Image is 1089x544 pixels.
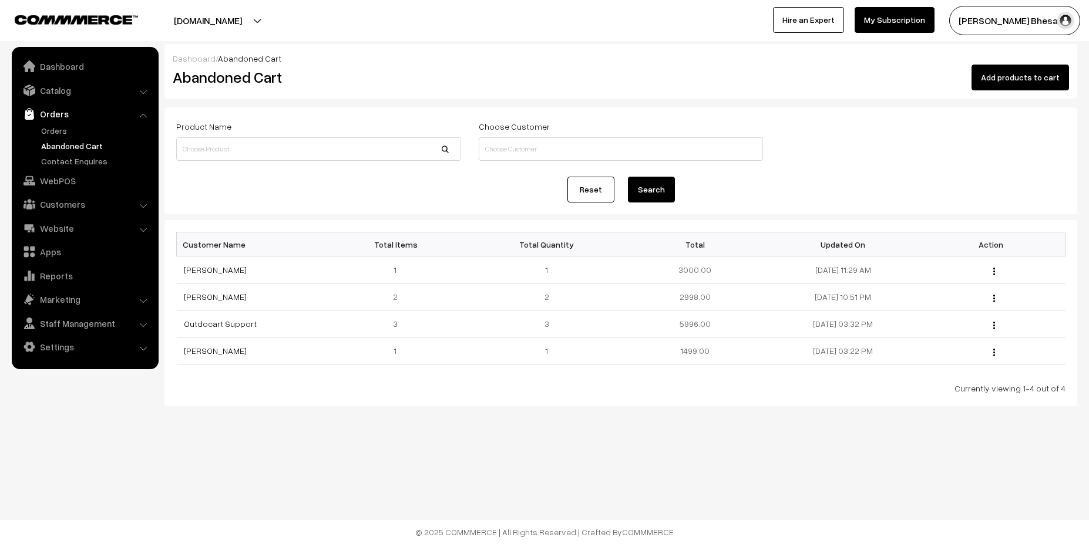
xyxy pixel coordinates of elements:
[473,310,621,337] td: 3
[325,232,473,256] th: Total Items
[38,140,154,152] a: Abandoned Cart
[15,15,138,24] img: COMMMERCE
[184,346,247,356] a: [PERSON_NAME]
[773,7,844,33] a: Hire an Expert
[993,322,995,329] img: Menu
[15,194,154,215] a: Customers
[621,283,769,310] td: 2998.00
[473,337,621,364] td: 1
[1057,12,1074,29] img: user
[769,337,917,364] td: [DATE] 03:22 PM
[621,256,769,283] td: 3000.00
[15,336,154,357] a: Settings
[628,177,675,202] button: Search
[993,295,995,302] img: Menu
[325,283,473,310] td: 2
[15,265,154,286] a: Reports
[133,6,283,35] button: [DOMAIN_NAME]
[15,12,117,26] a: COMMMERCE
[769,256,917,283] td: [DATE] 11:29 AM
[621,310,769,337] td: 5996.00
[473,256,621,283] td: 1
[567,177,614,202] a: Reset
[15,80,154,101] a: Catalog
[917,232,1065,256] th: Action
[15,170,154,191] a: WebPOS
[769,310,917,337] td: [DATE] 03:32 PM
[173,68,460,86] h2: Abandoned Cart
[325,337,473,364] td: 1
[184,319,257,329] a: Outdocart Support
[15,313,154,334] a: Staff Management
[38,124,154,137] a: Orders
[769,283,917,310] td: [DATE] 10:51 PM
[325,310,473,337] td: 3
[173,52,1069,65] div: /
[15,56,154,77] a: Dashboard
[855,7,935,33] a: My Subscription
[479,120,550,133] label: Choose Customer
[176,382,1066,394] div: Currently viewing 1-4 out of 4
[177,232,325,256] th: Customer Name
[218,53,281,63] span: Abandoned Cart
[173,53,216,63] a: Dashboard
[949,6,1080,35] button: [PERSON_NAME] Bhesani…
[479,137,764,161] input: Choose Customer
[473,232,621,256] th: Total Quantity
[176,137,461,161] input: Choose Product
[38,155,154,167] a: Contact Enquires
[15,218,154,239] a: Website
[15,103,154,124] a: Orders
[15,241,154,262] a: Apps
[176,120,231,133] label: Product Name
[325,256,473,283] td: 1
[621,232,769,256] th: Total
[184,265,247,275] a: [PERSON_NAME]
[15,289,154,310] a: Marketing
[769,232,917,256] th: Updated On
[473,283,621,310] td: 2
[993,268,995,275] img: Menu
[622,527,674,537] a: COMMMERCE
[621,337,769,364] td: 1499.00
[993,349,995,356] img: Menu
[972,65,1069,90] button: Add products to cart
[184,292,247,302] a: [PERSON_NAME]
